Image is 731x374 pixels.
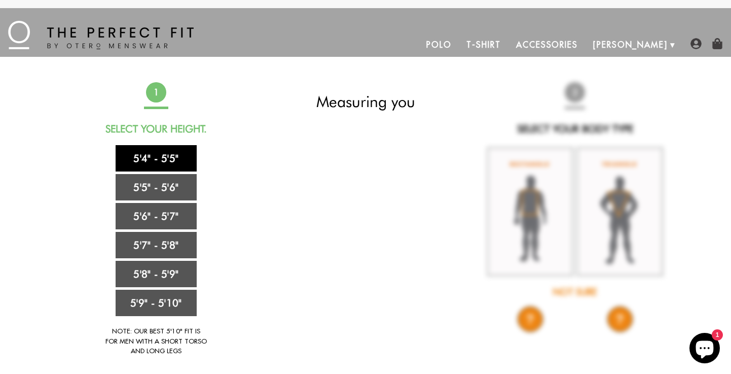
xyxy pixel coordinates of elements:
img: shopping-bag-icon.png [712,38,723,49]
a: 5'9" - 5'10" [116,290,197,316]
h2: Select Your Height. [66,123,246,135]
a: [PERSON_NAME] [586,32,675,57]
a: Accessories [508,32,586,57]
div: Note: Our best 5'10" fit is for men with a short torso and long legs [105,326,207,356]
img: The Perfect Fit - by Otero Menswear - Logo [8,21,194,49]
a: 5'4" - 5'5" [116,145,197,172]
a: 5'8" - 5'9" [116,261,197,287]
inbox-online-store-chat: Shopify online store chat [686,333,723,366]
h2: Measuring you [276,92,455,111]
img: user-account-icon.png [690,38,702,49]
a: T-Shirt [459,32,508,57]
span: 1 [146,82,166,103]
a: 5'7" - 5'8" [116,232,197,258]
a: 5'5" - 5'6" [116,174,197,200]
a: 5'6" - 5'7" [116,203,197,229]
a: Polo [419,32,459,57]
